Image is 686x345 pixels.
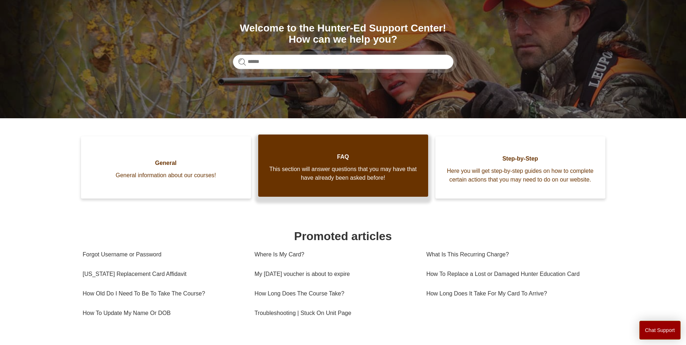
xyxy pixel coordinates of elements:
a: My [DATE] voucher is about to expire [255,264,416,284]
a: Where Is My Card? [255,245,416,264]
a: How To Replace a Lost or Damaged Hunter Education Card [426,264,598,284]
a: Step-by-Step Here you will get step-by-step guides on how to complete certain actions that you ma... [435,136,605,199]
h1: Promoted articles [83,227,604,245]
a: How To Update My Name Or DOB [83,303,244,323]
h1: Welcome to the Hunter-Ed Support Center! How can we help you? [233,23,453,45]
span: This section will answer questions that you may have that have already been asked before! [269,165,417,182]
input: Search [233,55,453,69]
a: How Long Does It Take For My Card To Arrive? [426,284,598,303]
span: Here you will get step-by-step guides on how to complete certain actions that you may need to do ... [446,167,595,184]
a: What Is This Recurring Charge? [426,245,598,264]
a: Forgot Username or Password [83,245,244,264]
a: FAQ This section will answer questions that you may have that have already been asked before! [258,135,428,197]
a: How Old Do I Need To Be To Take The Course? [83,284,244,303]
span: Step-by-Step [446,154,595,163]
a: [US_STATE] Replacement Card Affidavit [83,264,244,284]
span: General [92,159,240,167]
a: General General information about our courses! [81,136,251,199]
span: FAQ [269,153,417,161]
a: Troubleshooting | Stuck On Unit Page [255,303,416,323]
span: General information about our courses! [92,171,240,180]
a: How Long Does The Course Take? [255,284,416,303]
button: Chat Support [639,321,681,340]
